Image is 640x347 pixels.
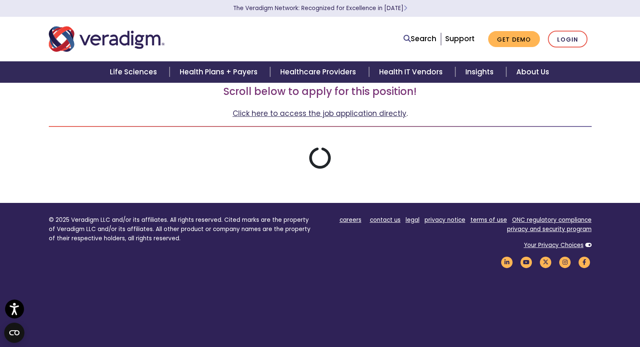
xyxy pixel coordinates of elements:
a: Insights [455,61,506,83]
a: terms of use [470,216,507,224]
h3: Scroll below to apply for this position! [49,86,592,98]
a: Veradigm Twitter Link [539,258,553,266]
button: Open CMP widget [4,323,24,343]
p: . [49,108,592,119]
a: Your Privacy Choices [524,241,584,249]
a: Health Plans + Payers [170,61,270,83]
a: The Veradigm Network: Recognized for Excellence in [DATE]Learn More [233,4,407,12]
a: Health IT Vendors [369,61,455,83]
a: About Us [506,61,559,83]
a: Support [445,34,475,44]
a: contact us [370,216,401,224]
a: Get Demo [488,31,540,47]
a: legal [406,216,420,224]
a: Veradigm Instagram Link [558,258,572,266]
span: Learn More [404,4,407,12]
a: Search [404,33,436,45]
a: privacy notice [425,216,465,224]
a: Veradigm Facebook Link [577,258,592,266]
a: careers [340,216,361,224]
a: Life Sciences [100,61,170,83]
a: Login [548,31,587,48]
a: Click here to access the job application directly [233,108,406,118]
p: © 2025 Veradigm LLC and/or its affiliates. All rights reserved. Cited marks are the property of V... [49,216,314,243]
a: Veradigm YouTube Link [519,258,534,266]
a: Veradigm LinkedIn Link [500,258,514,266]
a: ONC regulatory compliance [512,216,592,224]
a: privacy and security program [507,225,592,233]
a: Healthcare Providers [270,61,369,83]
img: Veradigm logo [49,25,165,53]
